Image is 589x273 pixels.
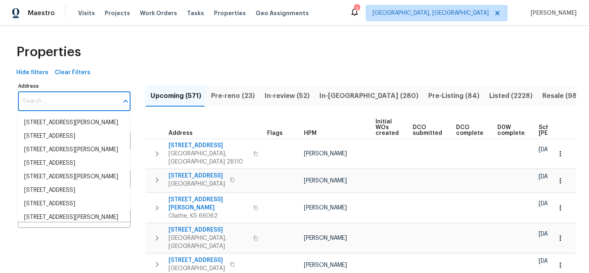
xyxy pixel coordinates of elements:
[539,231,556,237] span: [DATE]
[55,68,90,78] span: Clear Filters
[18,197,130,211] li: [STREET_ADDRESS]
[373,9,489,17] span: [GEOGRAPHIC_DATA], [GEOGRAPHIC_DATA]
[169,226,248,234] span: [STREET_ADDRESS]
[211,90,255,102] span: Pre-reno (23)
[527,9,577,17] span: [PERSON_NAME]
[304,262,347,268] span: [PERSON_NAME]
[151,90,201,102] span: Upcoming (571)
[539,147,556,152] span: [DATE]
[52,65,94,80] button: Clear Filters
[304,151,347,157] span: [PERSON_NAME]
[18,130,130,143] li: [STREET_ADDRESS]
[140,9,177,17] span: Work Orders
[169,130,193,136] span: Address
[18,143,130,157] li: [STREET_ADDRESS][PERSON_NAME]
[18,84,130,89] label: Address
[13,65,52,80] button: Hide filters
[489,90,533,102] span: Listed (2228)
[456,125,483,136] span: DCO complete
[169,212,248,220] span: Olathe, KS 66062
[169,256,225,264] span: [STREET_ADDRESS]
[304,205,347,211] span: [PERSON_NAME]
[542,90,584,102] span: Resale (984)
[169,196,248,212] span: [STREET_ADDRESS][PERSON_NAME]
[28,9,55,17] span: Maestro
[539,125,585,136] span: Scheduled [PERSON_NAME]
[18,170,130,184] li: [STREET_ADDRESS][PERSON_NAME]
[169,264,225,273] span: [GEOGRAPHIC_DATA]
[18,92,118,111] input: Search ...
[304,130,317,136] span: HPM
[18,184,130,197] li: [STREET_ADDRESS]
[16,48,81,56] span: Properties
[413,125,442,136] span: DCO submitted
[304,178,347,184] span: [PERSON_NAME]
[265,90,310,102] span: In-review (52)
[267,130,283,136] span: Flags
[16,68,48,78] span: Hide filters
[169,180,225,188] span: [GEOGRAPHIC_DATA]
[169,234,248,250] span: [GEOGRAPHIC_DATA], [GEOGRAPHIC_DATA]
[214,9,246,17] span: Properties
[78,9,95,17] span: Visits
[18,116,130,130] li: [STREET_ADDRESS][PERSON_NAME]
[169,150,248,166] span: [GEOGRAPHIC_DATA], [GEOGRAPHIC_DATA] 28110
[18,157,130,170] li: [STREET_ADDRESS]
[539,174,556,180] span: [DATE]
[169,141,248,150] span: [STREET_ADDRESS]
[539,258,556,264] span: [DATE]
[428,90,479,102] span: Pre-Listing (84)
[18,211,130,233] li: [STREET_ADDRESS][PERSON_NAME][PERSON_NAME]
[256,9,309,17] span: Geo Assignments
[375,119,399,136] span: Initial WOs created
[319,90,418,102] span: In-[GEOGRAPHIC_DATA] (280)
[497,125,525,136] span: D0W complete
[539,201,556,207] span: [DATE]
[169,172,225,180] span: [STREET_ADDRESS]
[120,96,131,107] button: Close
[105,9,130,17] span: Projects
[304,235,347,241] span: [PERSON_NAME]
[187,10,204,16] span: Tasks
[354,5,360,13] div: 2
